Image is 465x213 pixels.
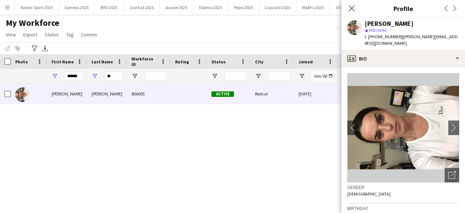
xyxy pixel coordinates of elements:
[193,0,228,15] button: Dolmio 2025
[6,17,59,28] span: My Workforce
[65,72,83,80] input: First Name Filter Input
[299,59,313,64] span: Joined
[312,72,333,80] input: Joined Filter Input
[347,184,459,190] h3: Gender
[95,0,124,15] button: BYD 2025
[15,0,59,15] button: Nordic Spirit 2025
[23,31,37,38] span: Export
[341,50,465,67] div: Bio
[296,0,330,15] button: M&M's 2025
[251,84,294,104] div: Redcar
[92,73,98,79] button: Open Filter Menu
[347,191,391,197] span: [DEMOGRAPHIC_DATA]
[3,30,19,39] a: View
[175,59,189,64] span: Rating
[52,59,74,64] span: First Name
[105,72,123,80] input: Last Name Filter Input
[132,73,138,79] button: Open Filter Menu
[132,56,158,67] span: Workforce ID
[87,84,127,104] div: [PERSON_NAME]
[47,84,87,104] div: [PERSON_NAME]
[259,0,296,15] button: Liquid IV 2025
[211,59,226,64] span: Status
[255,73,262,79] button: Open Filter Menu
[365,34,403,39] span: t. [PHONE_NUMBER]
[347,205,459,212] h3: Birthday
[369,27,387,33] span: Not rated
[78,30,100,39] a: Comms
[45,31,59,38] span: Status
[59,0,95,15] button: Genesis 2025
[347,73,459,182] img: Crew avatar or photo
[211,91,234,97] span: Active
[294,84,338,104] div: [DATE]
[92,59,113,64] span: Last Name
[365,20,413,27] div: [PERSON_NAME]
[225,72,246,80] input: Status Filter Input
[365,34,458,46] span: | [PERSON_NAME][EMAIL_ADDRESS][DOMAIN_NAME]
[15,87,30,102] img: Hannah McNicholas
[66,31,74,38] span: Tag
[341,4,465,13] h3: Profile
[299,73,305,79] button: Open Filter Menu
[255,59,263,64] span: City
[20,30,40,39] a: Export
[338,84,381,104] div: 184 days
[228,0,259,15] button: Pepsi 2025
[330,0,369,15] button: Old Spice 2025
[160,0,193,15] button: Aussie 2025
[52,73,58,79] button: Open Filter Menu
[445,168,459,182] div: Open photos pop-in
[42,30,62,39] a: Status
[81,31,97,38] span: Comms
[145,72,166,80] input: Workforce ID Filter Input
[127,84,171,104] div: 806005
[268,72,290,80] input: City Filter Input
[124,0,160,15] button: Just Eat 2025
[211,73,218,79] button: Open Filter Menu
[30,44,39,53] app-action-btn: Advanced filters
[41,44,49,53] app-action-btn: Export XLSX
[15,59,28,64] span: Photo
[63,30,77,39] a: Tag
[6,31,16,38] span: View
